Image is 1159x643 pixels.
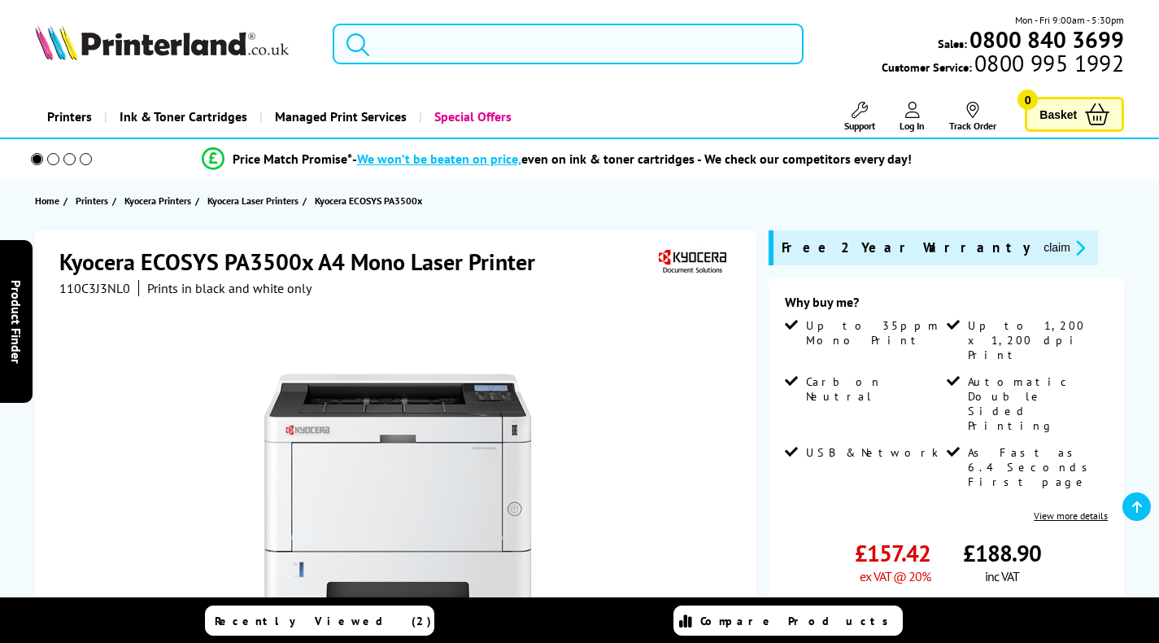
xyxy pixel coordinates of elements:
[1034,510,1108,522] a: View more details
[782,238,1030,257] span: Free 2 Year Warranty
[104,96,259,138] a: Ink & Toner Cartridges
[844,102,875,132] a: Support
[938,36,967,51] span: Sales:
[120,96,247,138] span: Ink & Toner Cartridges
[419,96,524,138] a: Special Offers
[207,192,303,209] a: Kyocera Laser Printers
[968,445,1105,489] span: As Fast as 6.4 Seconds First page
[59,247,551,277] h1: Kyocera ECOSYS PA3500x A4 Mono Laser Printer
[315,195,422,207] span: Kyocera ECOSYS PA3500x
[35,24,289,60] img: Printerland Logo
[806,445,939,460] span: USB & Network
[35,192,63,209] a: Home
[963,538,1041,568] span: £188.90
[357,151,521,167] span: We won’t be beaten on price,
[205,606,434,636] a: Recently Viewed (2)
[806,318,943,348] span: Up to 35ppm Mono Print
[35,96,104,138] a: Printers
[882,55,1124,75] span: Customer Service:
[233,151,352,167] span: Price Match Promise*
[76,192,112,209] a: Printers
[900,102,925,132] a: Log In
[1025,97,1124,132] a: Basket 0
[844,120,875,132] span: Support
[967,32,1124,47] a: 0800 840 3699
[860,568,930,584] span: ex VAT @ 20%
[985,568,1019,584] span: inc VAT
[655,247,730,277] img: Kyocera
[124,192,195,209] a: Kyocera Printers
[673,606,903,636] a: Compare Products
[147,280,312,296] i: Prints in black and white only
[949,102,996,132] a: Track Order
[76,192,108,209] span: Printers
[352,151,912,167] div: - even on ink & toner cartridges - We check our competitors every day!
[35,192,59,209] span: Home
[8,280,24,364] span: Product Finder
[1039,103,1077,125] span: Basket
[969,24,1124,55] b: 0800 840 3699
[806,374,943,404] span: Carbon Neutral
[968,374,1105,433] span: Automatic Double Sided Printing
[59,280,130,296] span: 110C3J3NL0
[1015,12,1124,28] span: Mon - Fri 9:00am - 5:30pm
[972,55,1124,71] span: 0800 995 1992
[35,24,312,63] a: Printerland Logo
[785,294,1108,318] div: Why buy me?
[700,614,897,628] span: Compare Products
[968,318,1105,362] span: Up to 1,200 x 1,200 dpi Print
[259,96,419,138] a: Managed Print Services
[1017,90,1038,110] span: 0
[900,120,925,132] span: Log In
[124,192,191,209] span: Kyocera Printers
[855,538,930,568] span: £157.42
[207,192,298,209] span: Kyocera Laser Printers
[215,614,432,628] span: Recently Viewed (2)
[8,145,1105,173] li: modal_Promise
[1039,238,1090,257] button: promo-description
